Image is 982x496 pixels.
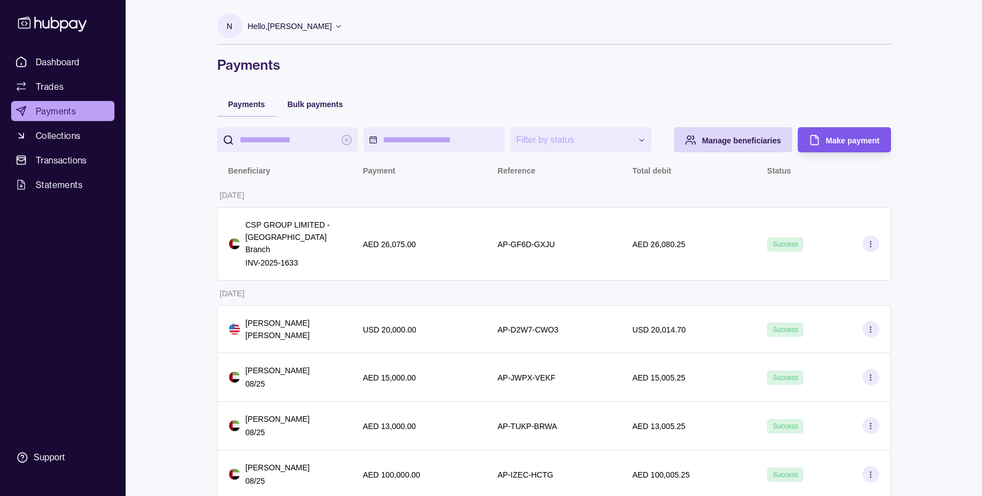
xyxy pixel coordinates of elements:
[217,56,891,74] h1: Payments
[773,326,798,334] span: Success
[36,153,87,167] span: Transactions
[497,470,553,479] p: AP-IZEC-HCTG
[363,470,420,479] p: AED 100,000.00
[702,136,781,145] span: Manage beneficiaries
[11,101,114,121] a: Payments
[246,413,310,425] p: [PERSON_NAME]
[246,461,310,474] p: [PERSON_NAME]
[246,475,310,487] p: 08/25
[36,129,80,142] span: Collections
[36,104,76,118] span: Payments
[633,240,686,249] p: AED 26,080.25
[229,238,240,249] img: ae
[773,471,798,479] span: Success
[239,127,336,152] input: search
[33,451,65,464] div: Support
[229,372,240,383] img: ae
[11,52,114,72] a: Dashboard
[246,426,310,439] p: 08/25
[363,240,416,249] p: AED 26,075.00
[229,469,240,480] img: ae
[497,373,555,382] p: AP-JWPX-VEKF
[246,364,310,377] p: [PERSON_NAME]
[674,127,792,152] button: Manage beneficiaries
[36,55,80,69] span: Dashboard
[773,374,798,382] span: Success
[633,166,672,175] p: Total debit
[497,240,555,249] p: AP-GF6D-GXJU
[497,166,535,175] p: Reference
[798,127,890,152] button: Make payment
[363,373,416,382] p: AED 15,000.00
[229,324,240,335] img: us
[826,136,879,145] span: Make payment
[11,76,114,97] a: Trades
[767,166,791,175] p: Status
[220,289,245,298] p: [DATE]
[633,470,690,479] p: AED 100,005.25
[363,325,416,334] p: USD 20,000.00
[633,422,686,431] p: AED 13,005.25
[288,100,343,109] span: Bulk payments
[363,422,416,431] p: AED 13,000.00
[246,257,341,269] p: INV-2025-1633
[11,175,114,195] a: Statements
[36,80,64,93] span: Trades
[497,325,558,334] p: AP-D2W7-CWO3
[246,317,341,341] p: [PERSON_NAME] [PERSON_NAME]
[497,422,557,431] p: AP-TUKP-BRWA
[773,422,798,430] span: Success
[633,373,686,382] p: AED 15,005.25
[220,191,245,200] p: [DATE]
[11,126,114,146] a: Collections
[11,446,114,469] a: Support
[773,240,798,248] span: Success
[228,166,270,175] p: Beneficiary
[248,20,332,32] p: Hello, [PERSON_NAME]
[11,150,114,170] a: Transactions
[36,178,83,191] span: Statements
[229,420,240,431] img: ae
[227,20,232,32] p: N
[363,166,395,175] p: Payment
[246,378,310,390] p: 08/25
[633,325,686,334] p: USD 20,014.70
[228,100,265,109] span: Payments
[246,219,341,256] p: CSP GROUP LIMITED - [GEOGRAPHIC_DATA] Branch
